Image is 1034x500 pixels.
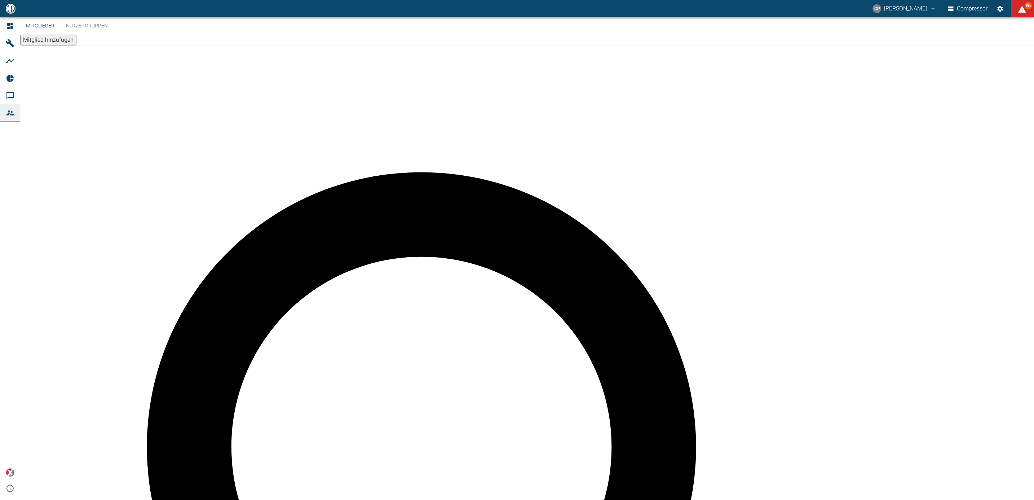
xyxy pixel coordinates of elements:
button: Mitglied hinzufügen [20,35,76,45]
div: CP [872,4,881,13]
button: Nutzergruppen [60,17,114,35]
button: Compressor [946,2,989,15]
button: christoph.palm@neuman-esser.com [871,2,937,15]
img: logo [5,4,16,13]
button: Einstellungen [994,2,1007,15]
span: 99+ [1025,2,1032,9]
img: Xplore Logo [6,468,14,477]
button: Mitglieder [20,17,60,35]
